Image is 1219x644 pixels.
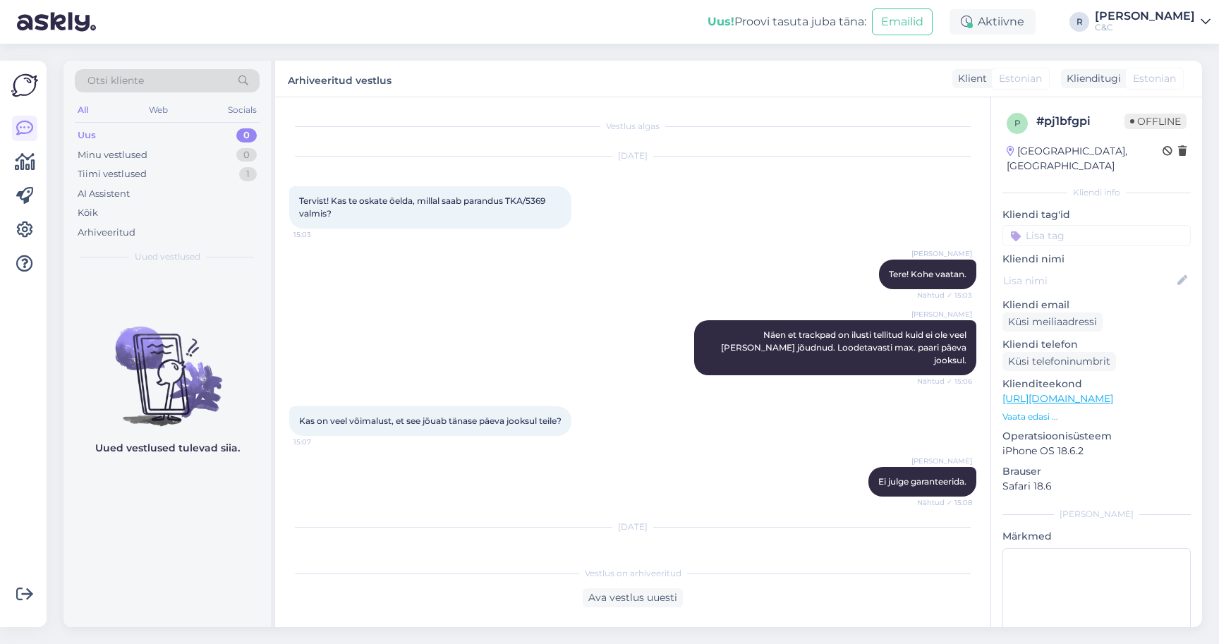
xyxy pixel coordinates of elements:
div: [DATE] [289,521,976,533]
div: [DATE] [289,150,976,162]
a: [PERSON_NAME]C&C [1095,11,1211,33]
div: All [75,101,91,119]
p: Märkmed [1002,529,1191,544]
span: Tere! Kohe vaatan. [889,269,966,279]
div: C&C [1095,22,1195,33]
div: Web [146,101,171,119]
span: Vestlus on arhiveeritud [585,567,681,580]
button: Emailid [872,8,933,35]
p: Kliendi tag'id [1002,207,1191,222]
span: [PERSON_NAME] [911,309,972,320]
div: AI Assistent [78,187,130,201]
p: Klienditeekond [1002,377,1191,391]
div: R [1069,12,1089,32]
p: Uued vestlused tulevad siia. [95,441,240,456]
div: Klient [952,71,987,86]
div: Küsi telefoninumbrit [1002,352,1116,371]
div: Aktiivne [950,9,1036,35]
p: Safari 18.6 [1002,479,1191,494]
span: Näen et trackpad on ilusti tellitud kuid ei ole veel [PERSON_NAME] jõudnud. Loodetavasti max. paa... [721,329,969,365]
div: Arhiveeritud [78,226,135,240]
img: Askly Logo [11,72,38,99]
p: Operatsioonisüsteem [1002,429,1191,444]
input: Lisa nimi [1003,273,1175,288]
div: Socials [225,101,260,119]
div: 1 [239,167,257,181]
div: 0 [236,148,257,162]
img: No chats [63,301,271,428]
b: Uus! [708,15,734,28]
span: Nähtud ✓ 15:03 [917,290,972,300]
div: Vestlus algas [289,120,976,133]
p: Vaata edasi ... [1002,411,1191,423]
a: [URL][DOMAIN_NAME] [1002,392,1113,405]
span: Uued vestlused [135,250,200,263]
span: Otsi kliente [87,73,144,88]
p: Kliendi telefon [1002,337,1191,352]
span: Ei julge garanteerida. [878,476,966,487]
div: Klienditugi [1061,71,1121,86]
span: p [1014,118,1021,128]
span: 15:03 [293,229,346,240]
div: Tiimi vestlused [78,167,147,181]
div: Uus [78,128,96,142]
input: Lisa tag [1002,225,1191,246]
span: 15:07 [293,437,346,447]
span: [PERSON_NAME] [911,248,972,259]
div: [PERSON_NAME] [1002,508,1191,521]
p: iPhone OS 18.6.2 [1002,444,1191,458]
div: # pj1bfgpi [1036,113,1124,130]
span: Nähtud ✓ 15:08 [917,497,972,508]
div: [GEOGRAPHIC_DATA], [GEOGRAPHIC_DATA] [1007,144,1163,174]
label: Arhiveeritud vestlus [288,69,392,88]
div: Küsi meiliaadressi [1002,312,1103,332]
span: [PERSON_NAME] [911,456,972,466]
span: Offline [1124,114,1187,129]
p: Kliendi email [1002,298,1191,312]
p: Brauser [1002,464,1191,479]
div: Minu vestlused [78,148,147,162]
span: Estonian [1133,71,1176,86]
div: Proovi tasuta juba täna: [708,13,866,30]
div: [PERSON_NAME] [1095,11,1195,22]
div: Kliendi info [1002,186,1191,199]
div: 0 [236,128,257,142]
span: Nähtud ✓ 15:06 [917,376,972,387]
div: Kõik [78,206,98,220]
span: Estonian [999,71,1042,86]
span: Tervist! Kas te oskate öelda, millal saab parandus TKA/5369 valmis? [299,195,547,219]
p: Kliendi nimi [1002,252,1191,267]
span: Kas on veel võimalust, et see jõuab tänase päeva jooksul teile? [299,415,562,426]
div: Ava vestlus uuesti [583,588,683,607]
